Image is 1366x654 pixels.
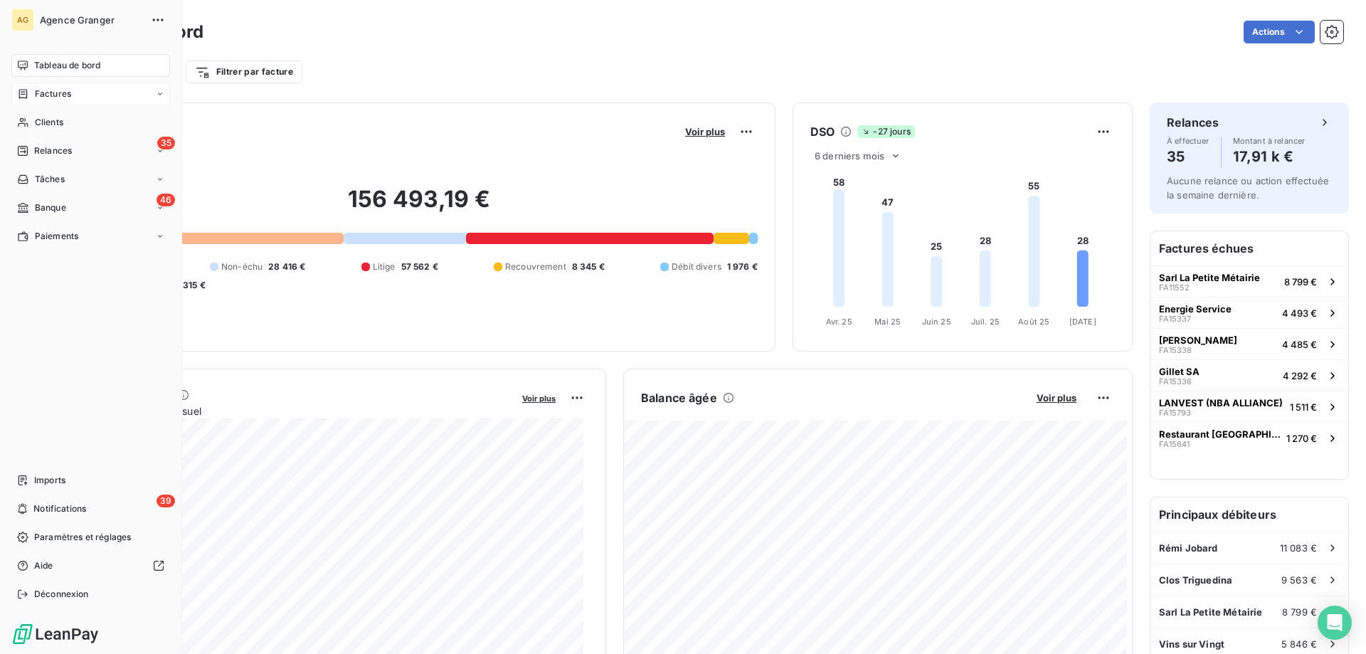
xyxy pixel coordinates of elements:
[1150,391,1348,422] button: LANVEST (NBA ALLIANCE)FA157931 511 €
[685,126,725,137] span: Voir plus
[157,194,175,206] span: 46
[1159,428,1281,440] span: Restaurant [GEOGRAPHIC_DATA]
[80,404,512,418] span: Chiffre d'affaires mensuel
[1032,391,1081,404] button: Voir plus
[80,185,758,228] h2: 156 493,19 €
[971,317,1000,327] tspan: Juil. 25
[1281,574,1317,586] span: 9 563 €
[681,125,729,138] button: Voir plus
[34,588,89,601] span: Déconnexion
[1150,265,1348,297] button: Sarl La Petite MétairieFA115528 799 €
[1037,392,1076,404] span: Voir plus
[34,531,131,544] span: Paramètres et réglages
[1150,328,1348,359] button: [PERSON_NAME]FA153384 485 €
[810,123,835,140] h6: DSO
[34,59,100,72] span: Tableau de bord
[1159,346,1192,354] span: FA15338
[34,144,72,157] span: Relances
[1150,297,1348,328] button: Energie ServiceFA153374 493 €
[1282,307,1317,319] span: 4 493 €
[33,502,86,515] span: Notifications
[1159,397,1283,408] span: LANVEST (NBA ALLIANCE)
[11,9,34,31] div: AG
[1159,283,1190,292] span: FA11552
[518,391,560,404] button: Voir plus
[572,260,605,273] span: 8 345 €
[1233,145,1306,168] h4: 17,91 k €
[522,394,556,404] span: Voir plus
[1150,422,1348,453] button: Restaurant [GEOGRAPHIC_DATA]FA156411 270 €
[157,495,175,507] span: 39
[1167,137,1209,145] span: À effectuer
[1069,317,1096,327] tspan: [DATE]
[1159,334,1237,346] span: [PERSON_NAME]
[1167,114,1219,131] h6: Relances
[1159,542,1218,554] span: Rémi Jobard
[826,317,852,327] tspan: Avr. 25
[1159,315,1191,323] span: FA15337
[35,230,78,243] span: Paiements
[922,317,951,327] tspan: Juin 25
[35,173,65,186] span: Tâches
[1159,606,1262,618] span: Sarl La Petite Métairie
[1159,574,1232,586] span: Clos Triguedina
[157,137,175,149] span: 35
[11,554,170,577] a: Aide
[1150,497,1348,532] h6: Principaux débiteurs
[1167,145,1209,168] h4: 35
[1244,21,1315,43] button: Actions
[11,623,100,645] img: Logo LeanPay
[1159,638,1224,650] span: Vins sur Vingt
[727,260,758,273] span: 1 976 €
[1284,276,1317,288] span: 8 799 €
[1150,359,1348,391] button: Gillet SAFA153364 292 €
[505,260,566,273] span: Recouvrement
[1282,606,1317,618] span: 8 799 €
[1282,339,1317,350] span: 4 485 €
[1290,401,1317,413] span: 1 511 €
[1318,606,1352,640] div: Open Intercom Messenger
[179,279,206,292] span: -315 €
[641,389,717,406] h6: Balance âgée
[35,201,66,214] span: Banque
[186,60,302,83] button: Filtrer par facture
[1283,370,1317,381] span: 4 292 €
[268,260,305,273] span: 28 416 €
[1159,377,1192,386] span: FA15336
[1159,272,1260,283] span: Sarl La Petite Métairie
[1167,175,1329,201] span: Aucune relance ou action effectuée la semaine dernière.
[1281,638,1317,650] span: 5 846 €
[672,260,721,273] span: Débit divers
[373,260,396,273] span: Litige
[815,150,884,162] span: 6 derniers mois
[1018,317,1049,327] tspan: Août 25
[1150,231,1348,265] h6: Factures échues
[35,88,71,100] span: Factures
[1159,303,1232,315] span: Energie Service
[1280,542,1317,554] span: 11 083 €
[34,474,65,487] span: Imports
[40,14,142,26] span: Agence Granger
[35,116,63,129] span: Clients
[34,559,53,572] span: Aide
[1286,433,1317,444] span: 1 270 €
[874,317,901,327] tspan: Mai 25
[1159,408,1191,417] span: FA15793
[221,260,263,273] span: Non-échu
[1159,366,1200,377] span: Gillet SA
[1233,137,1306,145] span: Montant à relancer
[401,260,438,273] span: 57 562 €
[857,125,914,138] span: -27 jours
[1159,440,1190,448] span: FA15641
